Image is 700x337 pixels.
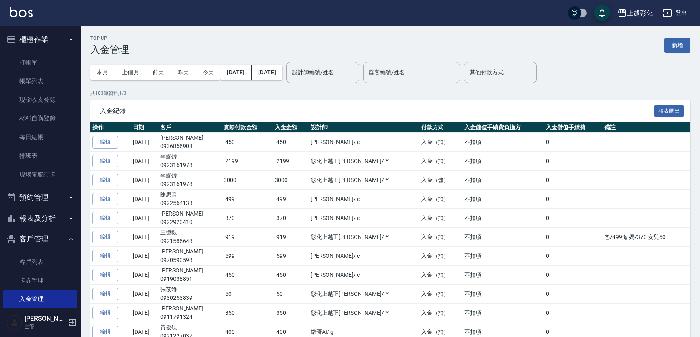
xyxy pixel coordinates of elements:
td: 入金（扣） [419,247,463,266]
button: 編輯 [92,136,118,149]
td: 王捷毅 [158,228,221,247]
th: 備註 [602,122,690,133]
td: -919 [221,228,272,247]
td: -450 [273,266,309,285]
button: 櫃檯作業 [3,29,77,50]
a: 現場電腦打卡 [3,165,77,184]
td: -499 [273,190,309,209]
td: [PERSON_NAME] / e [309,133,419,152]
button: 編輯 [92,231,118,243]
td: [DATE] [131,247,158,266]
td: 李耀煌 [158,171,221,190]
td: [DATE] [131,285,158,304]
td: 不扣項 [462,133,544,152]
td: 不扣項 [462,152,544,171]
a: 每日結帳 [3,128,77,147]
td: 0 [544,304,602,322]
td: [PERSON_NAME] [158,247,221,266]
button: 今天 [196,65,221,80]
td: 不扣項 [462,266,544,285]
td: 陳思音 [158,190,221,209]
img: Person [6,314,23,331]
button: 預約管理 [3,187,77,208]
td: 入金（儲） [419,171,463,190]
th: 付款方式 [419,122,463,133]
td: 0 [544,133,602,152]
p: 0922564133 [160,199,219,207]
p: 0911791324 [160,313,219,321]
td: 0 [544,247,602,266]
td: 3000 [221,171,272,190]
td: [PERSON_NAME] / e [309,247,419,266]
td: [DATE] [131,133,158,152]
td: 入金（扣） [419,133,463,152]
td: -599 [273,247,309,266]
th: 入金儲值手續費負擔方 [462,122,544,133]
img: Logo [10,7,33,17]
a: 新增 [664,41,690,49]
td: -2199 [221,152,272,171]
th: 入金儲值手續費 [544,122,602,133]
td: 彰化上越正[PERSON_NAME] / Y [309,152,419,171]
p: 0919038851 [160,275,219,283]
button: 編輯 [92,174,118,186]
th: 設計師 [309,122,419,133]
td: -450 [221,266,272,285]
td: [PERSON_NAME] / e [309,266,419,285]
td: -450 [221,133,272,152]
td: 3000 [273,171,309,190]
th: 入金金額 [273,122,309,133]
td: [DATE] [131,209,158,228]
a: 報表匯出 [654,107,684,114]
td: 不扣項 [462,209,544,228]
td: 彰化上越正[PERSON_NAME] / Y [309,285,419,304]
td: -350 [221,304,272,322]
button: [DATE] [252,65,282,80]
td: [PERSON_NAME] / e [309,209,419,228]
button: 編輯 [92,307,118,319]
a: 帳單列表 [3,72,77,90]
button: 登出 [659,6,690,21]
a: 打帳單 [3,53,77,72]
button: 上個月 [115,65,146,80]
button: 前天 [146,65,171,80]
td: 彰化上越正[PERSON_NAME] / Y [309,228,419,247]
td: -370 [273,209,309,228]
td: -370 [221,209,272,228]
button: 編輯 [92,288,118,300]
button: 編輯 [92,250,118,262]
td: -450 [273,133,309,152]
button: 客戶管理 [3,228,77,249]
button: 編輯 [92,155,118,167]
p: 0922920410 [160,218,219,226]
td: 入金（扣） [419,285,463,304]
td: 0 [544,266,602,285]
button: 上越彰化 [614,5,656,21]
a: 入金管理 [3,290,77,308]
p: 0970590598 [160,256,219,264]
button: 編輯 [92,212,118,224]
th: 實際付款金額 [221,122,272,133]
td: 入金（扣） [419,228,463,247]
td: -919 [273,228,309,247]
button: 編輯 [92,269,118,281]
th: 操作 [90,122,131,133]
p: 0923161978 [160,161,219,170]
td: 0 [544,152,602,171]
th: 日期 [131,122,158,133]
td: [PERSON_NAME] [158,266,221,285]
td: [PERSON_NAME] [158,209,221,228]
h2: Top Up [90,36,129,41]
h3: 入金管理 [90,44,129,55]
button: 昨天 [171,65,196,80]
td: [DATE] [131,152,158,171]
p: 0936856908 [160,142,219,151]
p: 0921586648 [160,237,219,245]
td: -350 [273,304,309,322]
td: [DATE] [131,228,158,247]
td: 不扣項 [462,171,544,190]
td: 入金（扣） [419,209,463,228]
td: 0 [544,190,602,209]
p: 主管 [25,323,66,330]
a: 客戶列表 [3,253,77,271]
